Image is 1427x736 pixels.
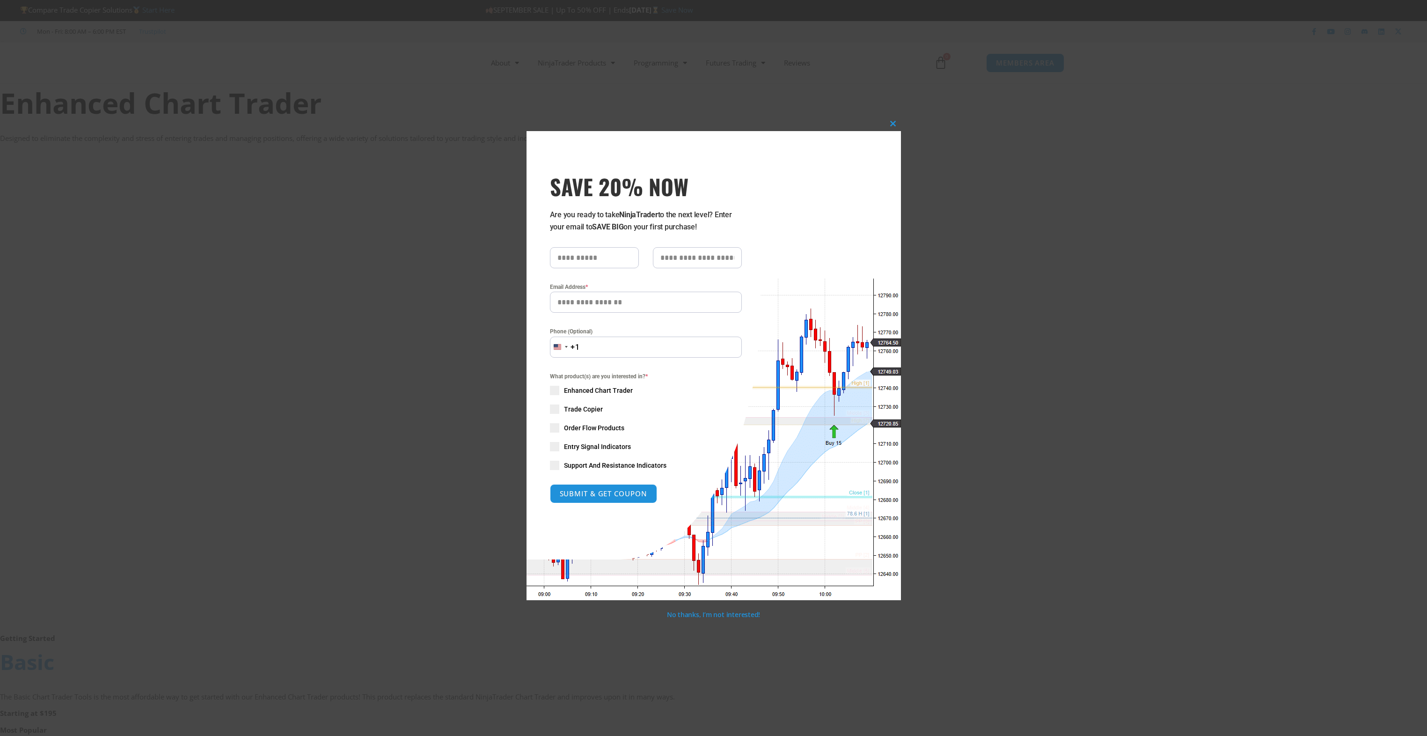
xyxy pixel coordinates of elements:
strong: SAVE BIG [592,222,623,231]
strong: NinjaTrader [619,210,658,219]
p: Are you ready to take to the next level? Enter your email to on your first purchase! [550,209,742,233]
label: Support And Resistance Indicators [550,461,742,470]
a: No thanks, I’m not interested! [667,610,760,619]
label: Entry Signal Indicators [550,442,742,451]
label: Phone (Optional) [550,327,742,336]
span: Order Flow Products [564,423,624,433]
button: SUBMIT & GET COUPON [550,484,657,503]
span: Trade Copier [564,405,603,414]
span: Support And Resistance Indicators [564,461,666,470]
button: Selected country [550,337,580,358]
span: What product(s) are you interested in? [550,372,742,381]
label: Enhanced Chart Trader [550,386,742,395]
span: Enhanced Chart Trader [564,386,633,395]
span: Entry Signal Indicators [564,442,631,451]
label: Trade Copier [550,405,742,414]
h3: SAVE 20% NOW [550,173,742,199]
label: Email Address [550,282,742,292]
div: +1 [571,341,580,353]
label: Order Flow Products [550,423,742,433]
